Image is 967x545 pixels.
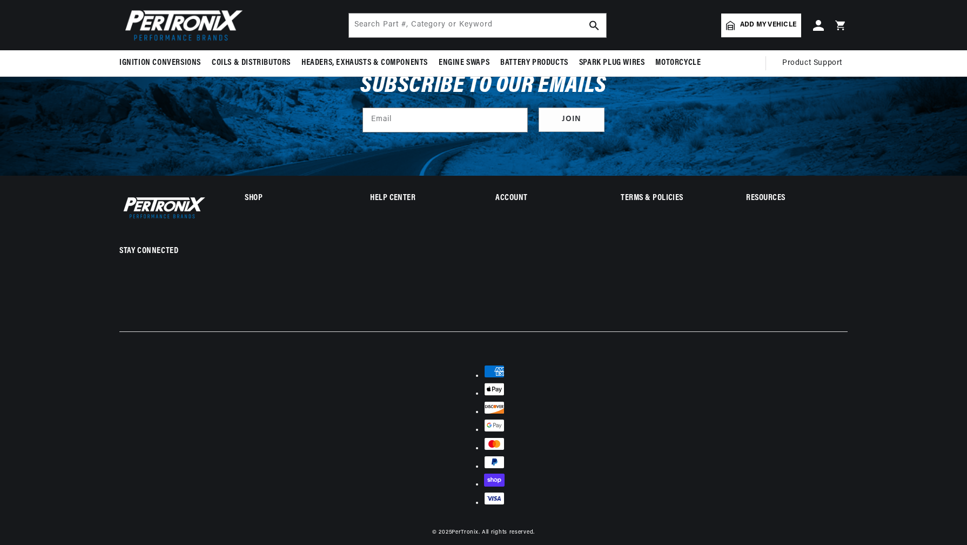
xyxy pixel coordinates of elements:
summary: Terms & policies [621,195,722,202]
span: Spark Plug Wires [579,57,645,69]
span: Headers, Exhausts & Components [301,57,428,69]
span: Add my vehicle [740,20,796,30]
a: Add my vehicle [721,14,801,37]
span: Ignition Conversions [119,57,201,69]
span: Battery Products [500,57,568,69]
summary: Resources [746,195,847,202]
p: Stay Connected [119,245,210,257]
button: search button [582,14,606,37]
summary: Ignition Conversions [119,50,206,76]
img: Pertronix [119,6,244,44]
summary: Motorcycle [650,50,706,76]
summary: Engine Swaps [433,50,495,76]
h3: Subscribe to our emails [360,76,607,96]
summary: Account [495,195,596,202]
input: Email [363,108,527,132]
button: Subscribe [539,108,605,132]
summary: Help Center [370,195,471,202]
summary: Shop [245,195,346,202]
summary: Headers, Exhausts & Components [296,50,433,76]
span: Motorcycle [655,57,701,69]
summary: Product Support [782,50,848,76]
span: Product Support [782,57,842,69]
summary: Spark Plug Wires [574,50,650,76]
span: Coils & Distributors [212,57,291,69]
summary: Coils & Distributors [206,50,296,76]
input: Search Part #, Category or Keyword [349,14,606,37]
a: PerTronix [452,529,478,535]
span: Engine Swaps [439,57,489,69]
small: All rights reserved. [482,529,535,535]
summary: Battery Products [495,50,574,76]
small: © 2025 . [432,529,480,535]
img: Pertronix [119,195,206,221]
